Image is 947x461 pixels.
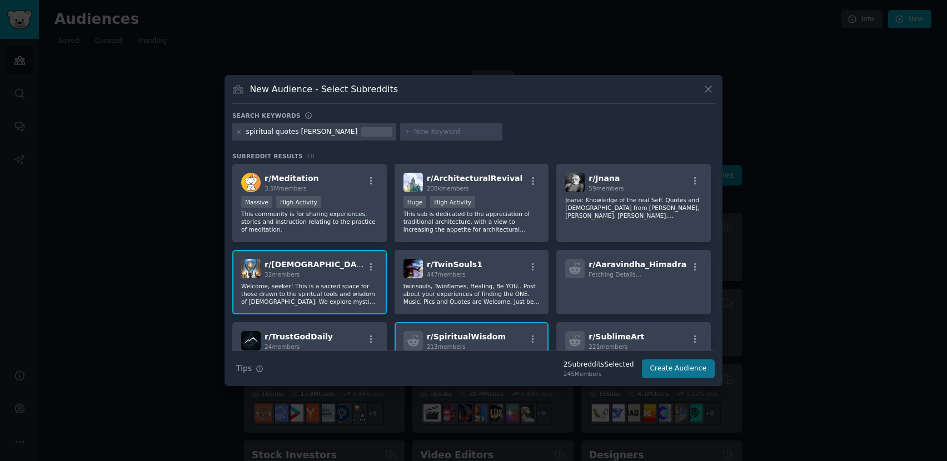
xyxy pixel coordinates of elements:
[589,185,624,192] span: 59 members
[403,282,540,305] p: twinsouls, Twinflames, Healing, Be YOU.. Post about your experiences of finding the ONE. Music, P...
[246,127,358,137] div: spiritual quotes [PERSON_NAME]
[403,173,423,192] img: ArchitecturalRevival
[232,152,303,160] span: Subreddit Results
[427,174,523,183] span: r/ ArchitecturalRevival
[403,259,423,278] img: TwinSouls1
[241,259,261,278] img: SufiMysticism
[265,332,333,341] span: r/ TrustGodDaily
[642,359,715,378] button: Create Audience
[241,196,272,208] div: Massive
[265,271,300,278] span: 32 members
[250,83,398,95] h3: New Audience - Select Subreddits
[589,332,644,341] span: r/ SublimeArt
[427,185,469,192] span: 208k members
[265,174,319,183] span: r/ Meditation
[241,210,378,233] p: This community is for sharing experiences, stories and instruction relating to the practice of me...
[427,332,506,341] span: r/ SpiritualWisdom
[565,173,585,192] img: Jnana
[265,343,300,350] span: 24 members
[241,282,378,305] p: Welcome, seeker! This is a sacred space for those drawn to the spiritual tools and wisdom of [DEM...
[427,271,466,278] span: 447 members
[564,360,634,370] div: 2 Subreddit s Selected
[589,343,627,350] span: 221 members
[232,359,267,378] button: Tips
[427,343,466,350] span: 213 members
[589,174,620,183] span: r/ Jnana
[427,260,482,269] span: r/ TwinSouls1
[565,196,702,219] p: Jnana: Knowledge of the real Self. Quotes and [DEMOGRAPHIC_DATA] from [PERSON_NAME], [PERSON_NAME...
[564,370,634,378] div: 245 Members
[236,363,252,374] span: Tips
[414,127,499,137] input: New Keyword
[403,210,540,233] p: This sub is dedicated to the appreciation of traditional architecture, with a view to increasing ...
[232,112,301,119] h3: Search keywords
[265,260,370,269] span: r/ [DEMOGRAPHIC_DATA]
[403,196,427,208] div: Huge
[241,331,261,350] img: TrustGodDaily
[589,260,686,269] span: r/ Aaravindha_Himadra
[430,196,475,208] div: High Activity
[589,271,641,278] span: Fetching Details...
[307,153,315,159] span: 10
[241,173,261,192] img: Meditation
[276,196,321,208] div: High Activity
[265,185,307,192] span: 3.5M members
